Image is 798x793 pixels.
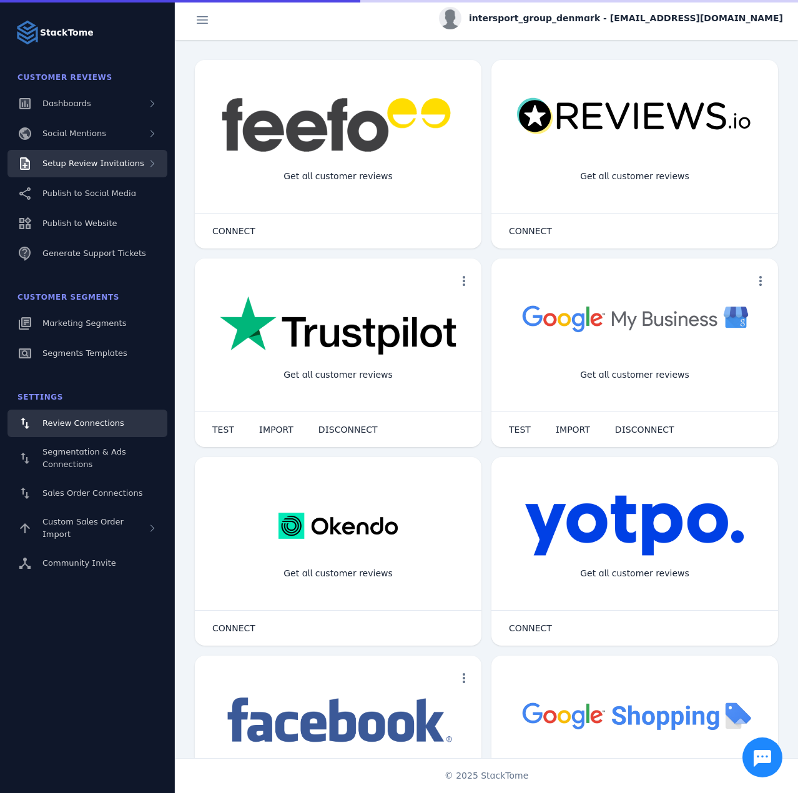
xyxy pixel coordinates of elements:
[451,666,476,691] button: more
[570,358,699,392] div: Get all customer reviews
[220,97,456,152] img: feefo.png
[273,557,403,590] div: Get all customer reviews
[42,159,144,168] span: Setup Review Invitations
[516,296,753,340] img: googlebusiness.png
[7,310,167,337] a: Marketing Segments
[516,97,753,135] img: reviewsio.svg
[278,495,398,557] img: okendo.webp
[306,417,390,442] button: DISCONNECT
[273,358,403,392] div: Get all customer reviews
[496,616,564,641] button: CONNECT
[259,425,293,434] span: IMPORT
[200,219,268,244] button: CONNECT
[42,447,126,469] span: Segmentation & Ads Connections
[509,624,552,633] span: CONNECT
[42,488,142,498] span: Sales Order Connections
[220,296,456,357] img: trustpilot.png
[439,7,461,29] img: profile.jpg
[17,393,63,401] span: Settings
[7,340,167,367] a: Segments Templates
[273,160,403,193] div: Get all customer reviews
[15,20,40,45] img: Logo image
[615,425,674,434] span: DISCONNECT
[318,425,378,434] span: DISCONNECT
[42,318,126,328] span: Marketing Segments
[570,160,699,193] div: Get all customer reviews
[200,616,268,641] button: CONNECT
[7,480,167,507] a: Sales Order Connections
[42,129,106,138] span: Social Mentions
[556,425,590,434] span: IMPORT
[748,268,773,293] button: more
[212,624,255,633] span: CONNECT
[42,558,116,568] span: Community Invite
[561,756,708,789] div: Import Products from Google
[469,12,783,25] span: intersport_group_denmark - [EMAIL_ADDRESS][DOMAIN_NAME]
[525,495,745,557] img: yotpo.png
[516,693,753,737] img: googleshopping.png
[509,425,531,434] span: TEST
[42,517,124,539] span: Custom Sales Order Import
[543,417,603,442] button: IMPORT
[42,418,124,428] span: Review Connections
[509,227,552,235] span: CONNECT
[42,189,136,198] span: Publish to Social Media
[496,219,564,244] button: CONNECT
[7,410,167,437] a: Review Connections
[42,219,117,228] span: Publish to Website
[451,268,476,293] button: more
[42,348,127,358] span: Segments Templates
[7,549,167,577] a: Community Invite
[7,440,167,477] a: Segmentation & Ads Connections
[212,227,255,235] span: CONNECT
[496,417,543,442] button: TEST
[212,425,234,434] span: TEST
[7,240,167,267] a: Generate Support Tickets
[200,417,247,442] button: TEST
[7,210,167,237] a: Publish to Website
[17,293,119,302] span: Customer Segments
[17,73,112,82] span: Customer Reviews
[570,557,699,590] div: Get all customer reviews
[439,7,783,29] button: intersport_group_denmark - [EMAIL_ADDRESS][DOMAIN_NAME]
[42,249,146,258] span: Generate Support Tickets
[220,693,456,749] img: facebook.png
[247,417,306,442] button: IMPORT
[7,180,167,207] a: Publish to Social Media
[42,99,91,108] span: Dashboards
[445,769,529,782] span: © 2025 StackTome
[603,417,687,442] button: DISCONNECT
[40,26,94,39] strong: StackTome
